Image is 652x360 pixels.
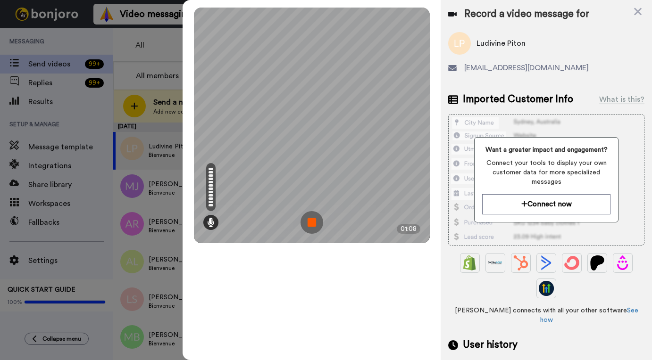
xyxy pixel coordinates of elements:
button: Connect now [482,194,610,214]
img: Patreon [590,255,605,270]
span: User history [463,338,518,352]
img: ConvertKit [564,255,579,270]
img: Ontraport [488,255,503,270]
span: Imported Customer Info [463,92,573,106]
img: Drip [615,255,630,270]
img: Hubspot [513,255,528,270]
img: ic_record_stop.svg [301,211,323,234]
span: [EMAIL_ADDRESS][DOMAIN_NAME] [464,62,589,74]
span: Want a greater impact and engagement? [482,145,610,155]
span: [PERSON_NAME] connects with all your other software [448,306,644,325]
img: ActiveCampaign [539,255,554,270]
img: Shopify [462,255,477,270]
div: 01:08 [397,224,420,234]
div: What is this? [599,94,644,105]
a: See how [540,307,638,323]
img: GoHighLevel [539,281,554,296]
span: Connect your tools to display your own customer data for more specialized messages [482,158,610,187]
